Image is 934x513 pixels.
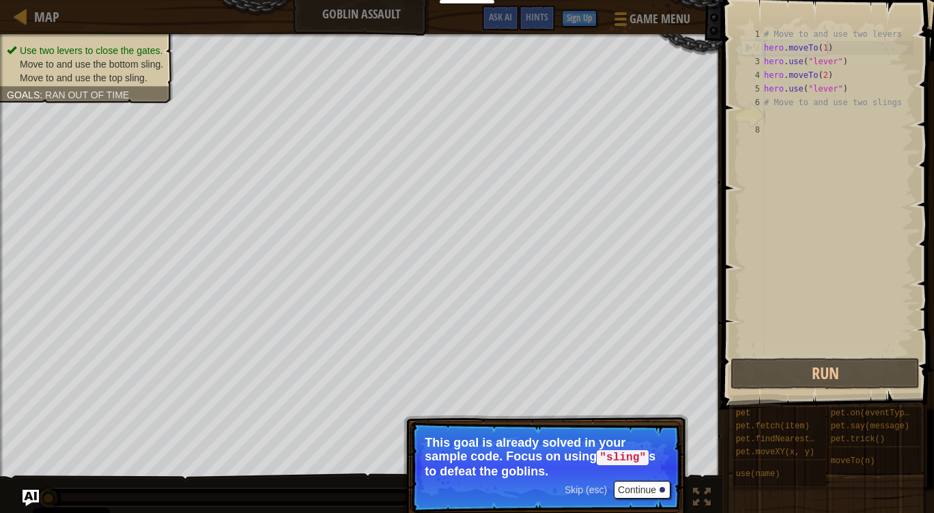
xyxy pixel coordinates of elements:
span: Skip (esc) [565,484,607,495]
span: Game Menu [629,10,690,28]
li: Use two levers to close the gates. [7,44,163,57]
li: Move to and use the top sling. [7,71,163,85]
a: Map [27,8,59,26]
div: 6 [741,96,764,109]
code: "sling" [597,450,649,465]
span: pet.trick() [831,434,885,444]
div: 4 [741,68,764,82]
span: Hints [526,10,548,23]
span: moveTo(n) [831,456,875,466]
div: 3 [741,55,764,68]
span: : [40,89,45,100]
span: pet.say(message) [831,421,909,431]
button: Ask AI [23,490,39,506]
div: 2 [742,41,764,55]
button: Ask AI [482,5,519,31]
span: pet.findNearestByType(type) [736,434,868,444]
span: pet.moveXY(x, y) [736,447,815,457]
span: Ask AI [489,10,512,23]
button: Continue [614,481,670,499]
div: 1 [741,27,764,41]
span: Move to and use the top sling. [20,72,147,83]
span: Ran out of time [45,89,129,100]
button: Sign Up [562,10,597,27]
button: Run [731,358,920,389]
span: Use two levers to close the gates. [20,45,162,56]
span: pet.fetch(item) [736,421,810,431]
span: Map [34,8,59,26]
span: Move to and use the bottom sling. [20,59,163,70]
li: Move to and use the bottom sling. [7,57,163,71]
button: Game Menu [604,5,698,38]
span: use(name) [736,469,780,479]
span: pet [736,408,751,418]
span: Goals [7,89,40,100]
p: This goal is already solved in your sample code. Focus on using s to defeat the goblins. [425,436,667,478]
div: 8 [741,123,764,137]
div: 7 [741,109,764,123]
div: 5 [741,82,764,96]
